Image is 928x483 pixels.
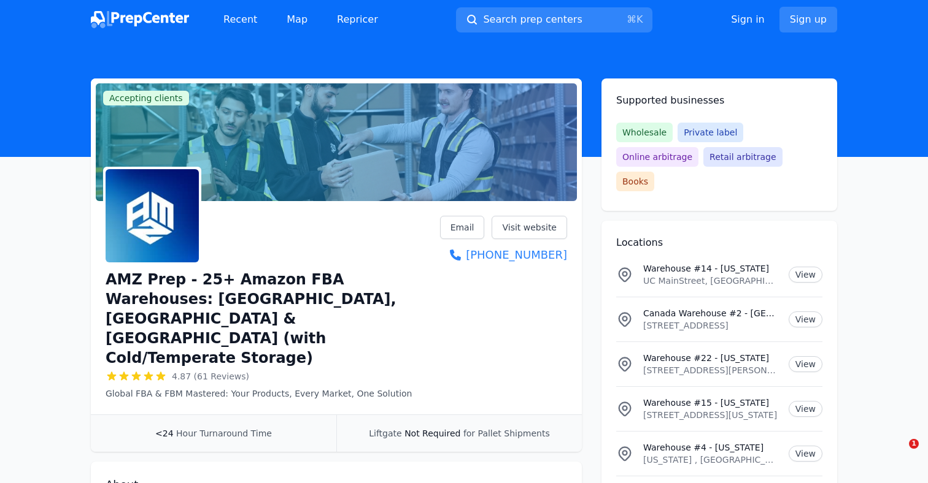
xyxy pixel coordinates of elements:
a: View [789,356,822,372]
img: AMZ Prep - 25+ Amazon FBA Warehouses: US, Canada & UK (with Cold/Temperate Storage) [106,169,199,262]
a: [PHONE_NUMBER] [440,246,567,264]
kbd: K [636,13,643,25]
a: Repricer [327,7,388,32]
span: for Pallet Shipments [463,428,550,438]
p: Warehouse #15 - [US_STATE] [643,397,779,409]
span: Retail arbitrage [703,147,782,167]
a: Sign up [779,7,837,32]
p: [STREET_ADDRESS][PERSON_NAME][US_STATE] [643,364,779,376]
span: Private label [678,123,743,142]
kbd: ⌘ [627,13,636,25]
p: Global FBA & FBM Mastered: Your Products, Every Market, One Solution [106,387,440,400]
a: Map [277,7,317,32]
a: View [789,401,822,417]
span: 1 [909,439,919,449]
span: Liftgate [369,428,401,438]
a: View [789,311,822,327]
span: 4.87 (61 Reviews) [172,370,249,382]
h1: AMZ Prep - 25+ Amazon FBA Warehouses: [GEOGRAPHIC_DATA], [GEOGRAPHIC_DATA] & [GEOGRAPHIC_DATA] (w... [106,270,440,368]
a: View [789,446,822,462]
h2: Locations [616,235,822,250]
p: UC MainStreet, [GEOGRAPHIC_DATA], [GEOGRAPHIC_DATA], [US_STATE][GEOGRAPHIC_DATA], [GEOGRAPHIC_DATA] [643,275,779,287]
span: Books [616,172,654,191]
span: Wholesale [616,123,673,142]
p: Warehouse #22 - [US_STATE] [643,352,779,364]
span: Search prep centers [483,12,582,27]
a: Visit website [492,216,567,239]
a: Email [440,216,485,239]
p: Canada Warehouse #2 - [GEOGRAPHIC_DATA] [643,307,779,319]
p: Warehouse #14 - [US_STATE] [643,262,779,275]
p: [STREET_ADDRESS] [643,319,779,332]
p: [STREET_ADDRESS][US_STATE] [643,409,779,421]
span: <24 [155,428,174,438]
h2: Supported businesses [616,93,822,108]
span: Accepting clients [103,91,189,105]
span: Online arbitrage [616,147,698,167]
span: Not Required [404,428,460,438]
iframe: Intercom live chat [884,439,913,468]
a: View [789,267,822,283]
span: Hour Turnaround Time [176,428,272,438]
a: Recent [214,7,267,32]
a: Sign in [731,12,765,27]
img: PrepCenter [91,11,189,28]
p: Warehouse #4 - [US_STATE] [643,441,779,454]
p: [US_STATE] , [GEOGRAPHIC_DATA] [643,454,779,466]
button: Search prep centers⌘K [456,7,652,32]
